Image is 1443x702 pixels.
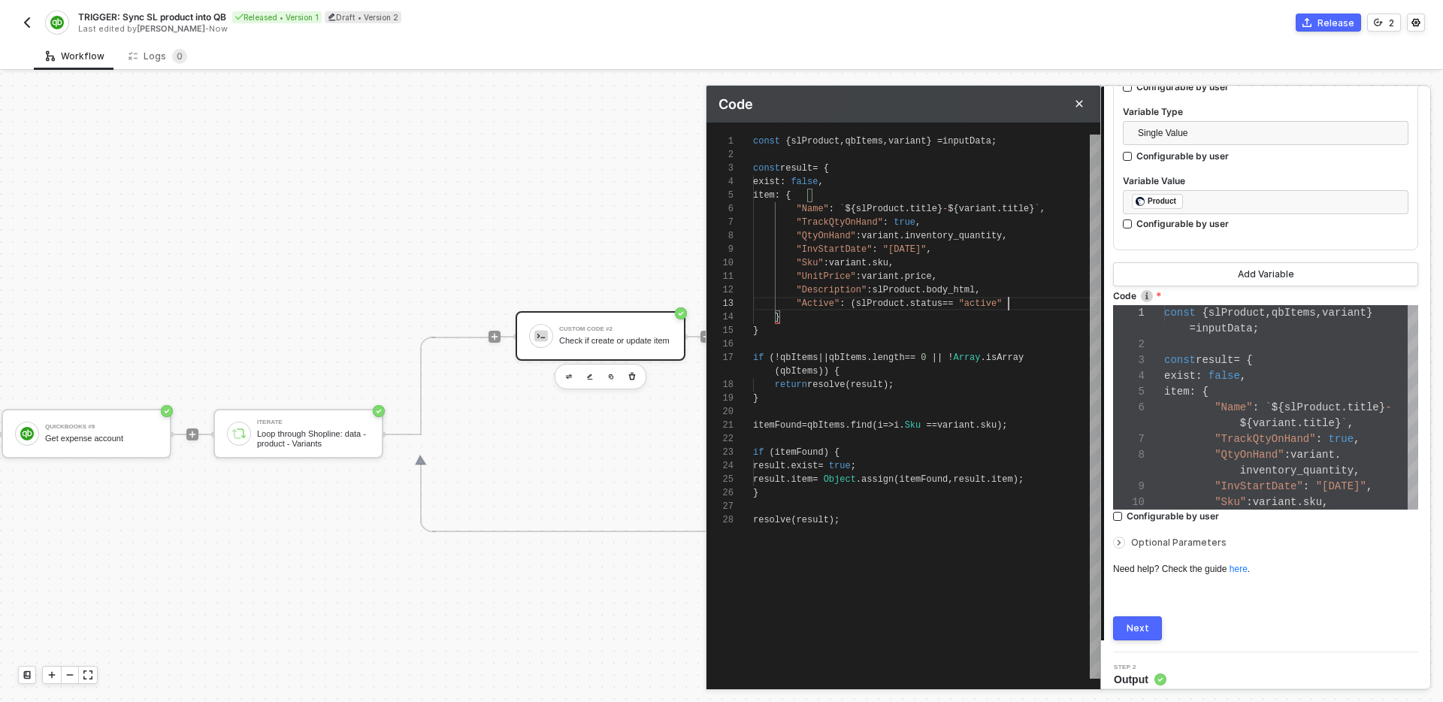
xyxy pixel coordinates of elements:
[1136,197,1145,206] img: fieldIcon
[905,231,1003,241] span: inventory_quantity
[797,204,829,214] span: "Name"
[775,190,780,201] span: :
[706,446,734,459] div: 23
[1348,417,1354,429] span: ,
[915,217,921,228] span: ,
[942,136,991,147] span: inputData
[1136,80,1229,93] div: Configurable by user
[753,420,802,431] span: itemFound
[1113,495,1145,510] div: 10
[797,244,873,255] span: "InvStartDate"
[21,17,33,29] img: back
[1127,510,1219,522] div: Configurable by user
[1341,417,1347,429] span: `
[775,366,780,377] span: (
[1302,18,1311,27] span: icon-commerce
[1328,433,1354,445] span: true
[986,474,991,485] span: .
[910,298,942,309] span: status
[948,204,958,214] span: ${
[797,258,824,268] span: "Sku"
[706,283,734,297] div: 12
[706,297,734,310] div: 13
[1385,401,1391,413] span: -
[1164,386,1190,398] span: item
[845,204,855,214] span: ${
[775,447,824,458] span: itemFound
[1141,290,1153,302] img: icon-info
[845,136,882,147] span: qbItems
[899,420,904,431] span: .
[46,50,104,62] div: Workflow
[785,190,791,201] span: {
[791,177,818,187] span: false
[1253,322,1259,334] span: ;
[905,204,910,214] span: .
[791,515,796,525] span: (
[1296,417,1302,429] span: .
[1136,217,1229,230] div: Configurable by user
[1215,480,1303,492] span: "InvStartDate"
[328,13,336,21] span: icon-edit
[1215,449,1284,461] span: "QtyOnHand"
[845,420,850,431] span: .
[706,162,734,175] div: 3
[867,258,872,268] span: .
[921,353,926,363] span: 0
[1367,14,1401,32] button: 2
[780,163,812,174] span: result
[785,461,791,471] span: .
[1113,534,1418,551] div: Optional Parameters
[1196,354,1233,366] span: result
[706,459,734,473] div: 24
[797,217,883,228] span: "TrackQtyOnHand"
[954,353,981,363] span: Array
[883,136,888,147] span: ,
[1240,417,1253,429] span: ${
[1209,370,1240,382] span: false
[1354,433,1360,445] span: ,
[921,285,926,295] span: .
[706,256,734,270] div: 10
[1317,17,1354,29] div: Release
[1209,307,1266,319] span: slProduct
[1272,307,1316,319] span: qbItems
[981,353,986,363] span: .
[770,353,780,363] span: (!
[905,298,910,309] span: .
[1196,370,1202,382] span: :
[1123,174,1408,187] label: Variable Value
[926,136,931,147] span: }
[753,190,775,201] span: item
[888,258,894,268] span: ,
[872,258,888,268] span: sku
[942,204,948,214] span: -
[851,380,883,390] span: result
[83,670,92,679] span: icon-expand
[926,285,975,295] span: body_html
[706,216,734,229] div: 7
[1113,400,1145,416] div: 6
[937,204,942,214] span: }
[1123,105,1408,118] label: Variable Type
[1190,386,1196,398] span: :
[812,474,818,485] span: =
[807,420,845,431] span: qbItems
[834,447,839,458] span: {
[845,380,850,390] span: (
[894,420,899,431] span: i
[1265,307,1271,319] span: ,
[1136,150,1229,162] div: Configurable by user
[797,298,840,309] span: "Active"
[1113,616,1162,640] button: Next
[986,353,1024,363] span: isArray
[1164,307,1196,319] span: const
[775,312,780,322] span: }
[1335,449,1341,461] span: .
[753,353,764,363] span: if
[1040,204,1045,214] span: ,
[791,136,839,147] span: slProduct
[1240,370,1246,382] span: ,
[1113,368,1145,384] div: 4
[706,270,734,283] div: 11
